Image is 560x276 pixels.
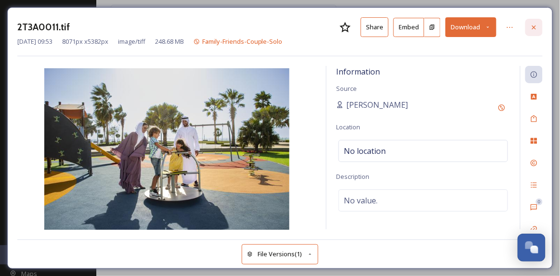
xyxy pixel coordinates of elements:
div: 0 [536,199,543,205]
button: Share [361,17,389,37]
span: image/tiff [118,37,145,46]
span: No value. [344,195,378,206]
span: Information [336,66,380,77]
span: Description [336,172,369,181]
h3: 2T3A0011.tif [17,20,70,34]
button: Embed [393,18,424,37]
span: Family-Friends-Couple-Solo [202,37,283,46]
button: Download [445,17,496,37]
span: 248.68 MB [155,37,184,46]
span: 8071 px x 5382 px [62,37,108,46]
span: [DATE] 09:53 [17,37,52,46]
span: Location [336,123,360,131]
span: Source [336,84,357,93]
button: File Versions(1) [242,244,319,264]
img: b4a2a1a3-b7fc-4d80-9095-94376e867717.jpg [17,68,316,232]
button: Open Chat [518,234,546,262]
span: [PERSON_NAME] [346,99,408,111]
span: No location [344,145,386,157]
